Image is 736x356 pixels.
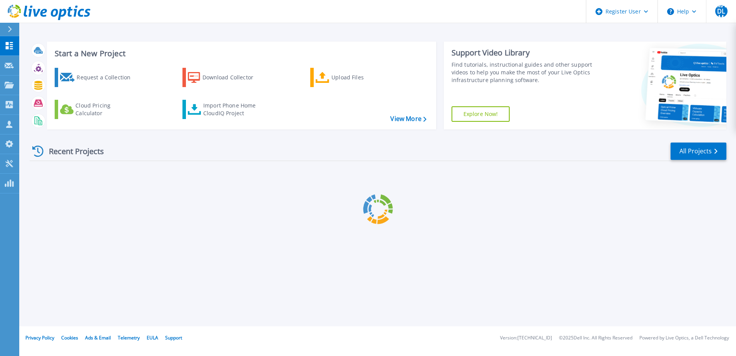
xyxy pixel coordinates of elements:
a: All Projects [671,143,726,160]
a: Ads & Email [85,334,111,341]
a: Explore Now! [452,106,510,122]
div: Import Phone Home CloudIQ Project [203,102,263,117]
a: Download Collector [182,68,268,87]
div: Download Collector [202,70,264,85]
div: Recent Projects [30,142,114,161]
li: Version: [TECHNICAL_ID] [500,336,552,341]
div: Cloud Pricing Calculator [75,102,137,117]
a: Support [165,334,182,341]
a: Upload Files [310,68,396,87]
div: Request a Collection [77,70,138,85]
a: Privacy Policy [25,334,54,341]
div: Find tutorials, instructional guides and other support videos to help you make the most of your L... [452,61,595,84]
a: Telemetry [118,334,140,341]
a: Request a Collection [55,68,141,87]
li: Powered by Live Optics, a Dell Technology [639,336,729,341]
div: Upload Files [331,70,393,85]
a: Cloud Pricing Calculator [55,100,141,119]
li: © 2025 Dell Inc. All Rights Reserved [559,336,632,341]
a: EULA [147,334,158,341]
a: Cookies [61,334,78,341]
div: Support Video Library [452,48,595,58]
a: View More [390,115,426,123]
h3: Start a New Project [55,49,426,58]
span: MADLM [715,2,728,20]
